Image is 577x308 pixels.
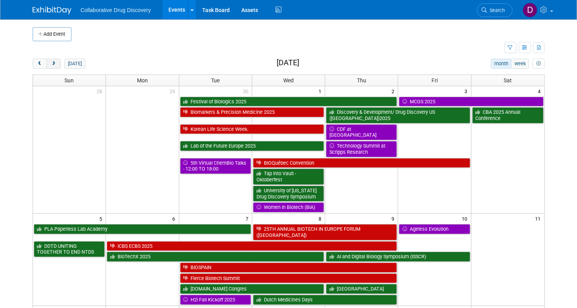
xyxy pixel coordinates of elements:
[211,77,220,84] span: Tue
[47,59,61,69] button: next
[491,59,511,69] button: month
[357,77,366,84] span: Thu
[535,214,544,223] span: 11
[399,97,543,107] a: MCGS 2025
[107,252,324,262] a: BioTechX 2025
[180,263,397,273] a: BIOSPAIN
[472,107,544,123] a: CBA 2025 Annual Conference
[504,77,512,84] span: Sat
[33,27,71,41] button: Add Event
[245,214,252,223] span: 7
[431,77,438,84] span: Fri
[172,214,179,223] span: 6
[391,214,398,223] span: 9
[180,97,397,107] a: Festival of Biologics 2025
[326,124,397,140] a: CDF at [GEOGRAPHIC_DATA]
[283,77,294,84] span: Wed
[536,61,541,66] i: Personalize Calendar
[326,141,397,157] a: Technology Summit at Scripps Research
[34,241,105,257] a: DDTD UNITING TOGETHER TO END NTDS
[461,214,471,223] span: 10
[34,224,251,234] a: PLA Paperless Lab Academy
[180,295,251,305] a: H2i Fall Kickoff 2025
[533,59,544,69] button: myCustomButton
[180,158,251,174] a: 5th Virtual ChemBio Talks - 12:00 TO 18:00
[523,3,537,17] img: Daniel Castro
[253,169,324,184] a: Tap into Vault - Oktoberfest
[253,202,324,212] a: Women in Biotech (BIA)
[253,158,470,168] a: BIOQuébec Convention
[537,86,544,96] span: 4
[464,86,471,96] span: 3
[33,7,71,14] img: ExhibitDay
[326,107,470,123] a: Discovery & Development/ Drug Discovery US ([GEOGRAPHIC_DATA])2025
[253,186,324,202] a: University of [US_STATE] Drug Discovery Symposium
[511,59,529,69] button: week
[253,295,397,305] a: Dutch Medicines Days
[180,273,397,284] a: Fierce Biotech Summit
[96,86,106,96] span: 28
[318,86,325,96] span: 1
[33,59,47,69] button: prev
[277,59,299,67] h2: [DATE]
[326,284,397,294] a: [GEOGRAPHIC_DATA]
[180,141,324,151] a: Lab of the Future Europe 2025
[169,86,179,96] span: 29
[180,107,324,117] a: Biomarkers & Precision Medicine 2025
[399,224,470,234] a: Ageless Evolution
[326,252,470,262] a: AI and Digital Biology Symposium (ISSCR)
[242,86,252,96] span: 30
[180,284,324,294] a: [DOMAIN_NAME] Congres
[391,86,398,96] span: 2
[253,224,397,240] a: 25TH ANNUAL BIOTECH IN EUROPE FORUM ([GEOGRAPHIC_DATA])
[81,7,151,13] span: Collaborative Drug Discovery
[318,214,325,223] span: 8
[99,214,106,223] span: 5
[477,3,513,17] a: Search
[180,124,324,134] a: Korean Life Science Week.
[64,77,74,84] span: Sun
[487,7,505,13] span: Search
[137,77,148,84] span: Mon
[107,241,397,251] a: ICBS ECBS 2025
[64,59,85,69] button: [DATE]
